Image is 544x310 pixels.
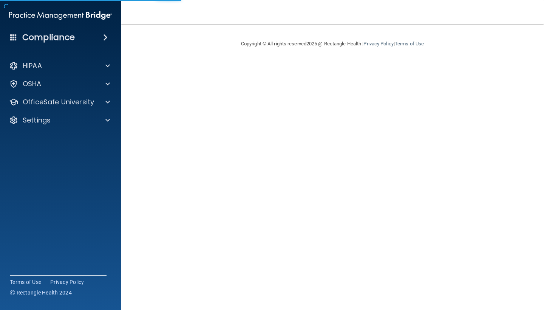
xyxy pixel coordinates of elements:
[23,98,94,107] p: OfficeSafe University
[10,289,72,296] span: Ⓒ Rectangle Health 2024
[9,8,112,23] img: PMB logo
[9,79,110,88] a: OSHA
[50,278,84,286] a: Privacy Policy
[9,98,110,107] a: OfficeSafe University
[23,116,51,125] p: Settings
[22,32,75,43] h4: Compliance
[9,116,110,125] a: Settings
[363,41,393,46] a: Privacy Policy
[9,61,110,70] a: HIPAA
[395,41,424,46] a: Terms of Use
[10,278,41,286] a: Terms of Use
[23,61,42,70] p: HIPAA
[23,79,42,88] p: OSHA
[195,32,470,56] div: Copyright © All rights reserved 2025 @ Rectangle Health | |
